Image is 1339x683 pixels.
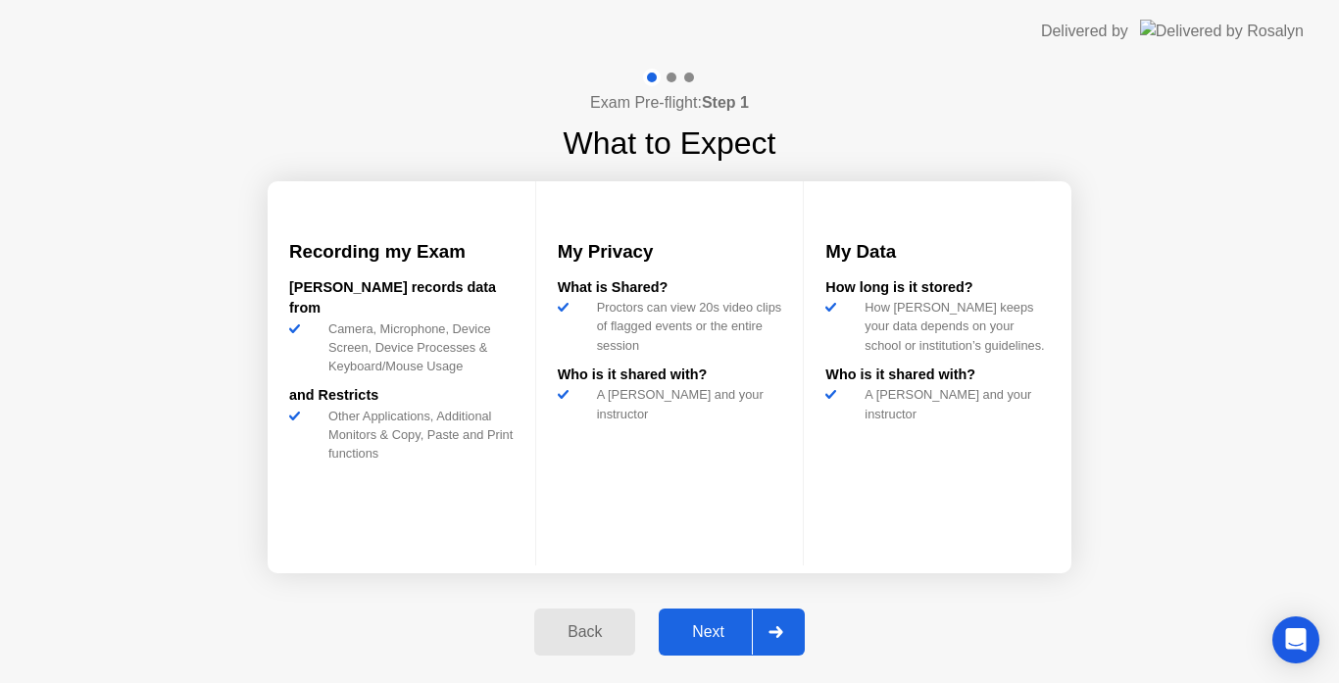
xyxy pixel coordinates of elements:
[321,319,514,376] div: Camera, Microphone, Device Screen, Device Processes & Keyboard/Mouse Usage
[589,298,782,355] div: Proctors can view 20s video clips of flagged events or the entire session
[534,609,635,656] button: Back
[289,277,514,319] div: [PERSON_NAME] records data from
[289,385,514,407] div: and Restricts
[558,238,782,266] h3: My Privacy
[558,365,782,386] div: Who is it shared with?
[321,407,514,463] div: Other Applications, Additional Monitors & Copy, Paste and Print functions
[702,94,749,111] b: Step 1
[540,623,629,641] div: Back
[665,623,752,641] div: Next
[857,385,1050,422] div: A [PERSON_NAME] and your instructor
[857,298,1050,355] div: How [PERSON_NAME] keeps your data depends on your school or institution’s guidelines.
[590,91,749,115] h4: Exam Pre-flight:
[825,238,1050,266] h3: My Data
[1041,20,1128,43] div: Delivered by
[1140,20,1304,42] img: Delivered by Rosalyn
[564,120,776,167] h1: What to Expect
[825,277,1050,299] div: How long is it stored?
[659,609,805,656] button: Next
[825,365,1050,386] div: Who is it shared with?
[558,277,782,299] div: What is Shared?
[289,238,514,266] h3: Recording my Exam
[1272,616,1319,663] div: Open Intercom Messenger
[589,385,782,422] div: A [PERSON_NAME] and your instructor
